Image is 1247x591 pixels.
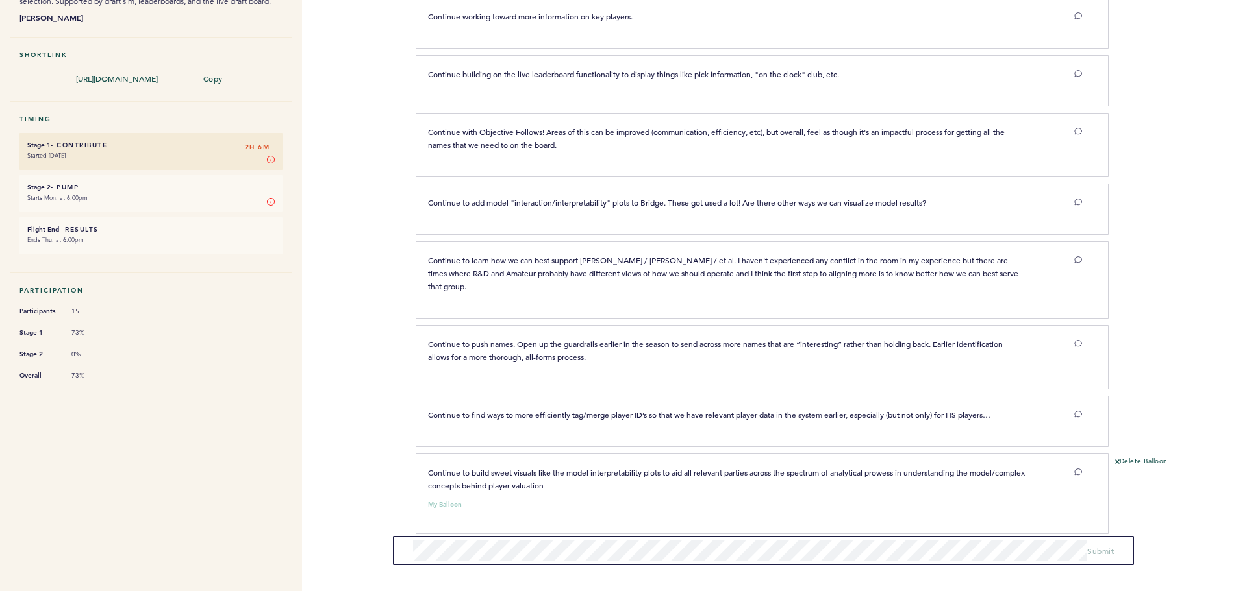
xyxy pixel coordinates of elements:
[27,183,275,191] h6: - Pump
[19,51,283,59] h5: Shortlink
[428,467,1027,490] span: Continue to build sweet visuals like the model interpretability plots to aid all relevant parties...
[19,348,58,361] span: Stage 2
[1115,457,1168,467] button: Delete Balloon
[71,307,110,316] span: 15
[428,255,1020,291] span: Continue to learn how we can best support [PERSON_NAME] / [PERSON_NAME] / et al. I haven't experi...
[19,115,283,123] h5: Timing
[1087,546,1114,556] span: Submit
[203,73,223,84] span: Copy
[71,371,110,380] span: 73%
[1087,544,1114,557] button: Submit
[19,305,58,318] span: Participants
[27,193,88,202] time: Starts Mon. at 6:00pm
[19,326,58,339] span: Stage 1
[428,409,990,420] span: Continue to find ways to more efficiently tag/merge player ID’s so that we have relevant player d...
[27,141,275,149] h6: - Contribute
[71,328,110,337] span: 73%
[19,369,58,382] span: Overall
[195,69,231,88] button: Copy
[27,235,84,244] time: Ends Thu. at 6:00pm
[245,141,270,154] span: 2H 6M
[428,197,926,208] span: Continue to add model "interaction/interpretability" plots to Bridge. These got used a lot! Are t...
[27,141,51,149] small: Stage 1
[428,501,462,508] small: My Balloon
[27,183,51,191] small: Stage 2
[27,151,66,160] time: Started [DATE]
[428,69,839,79] span: Continue building on the live leaderboard functionality to display things like pick information, ...
[428,127,1007,150] span: Continue with Objective Follows! Areas of this can be improved (communication, efficiency, etc), ...
[19,11,283,24] b: [PERSON_NAME]
[19,286,283,295] h5: Participation
[428,11,633,21] span: Continue working toward more information on key players.
[27,225,59,234] small: Flight End
[27,225,275,234] h6: - Results
[71,350,110,359] span: 0%
[428,339,1005,362] span: Continue to push names. Open up the guardrails earlier in the season to send across more names th...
